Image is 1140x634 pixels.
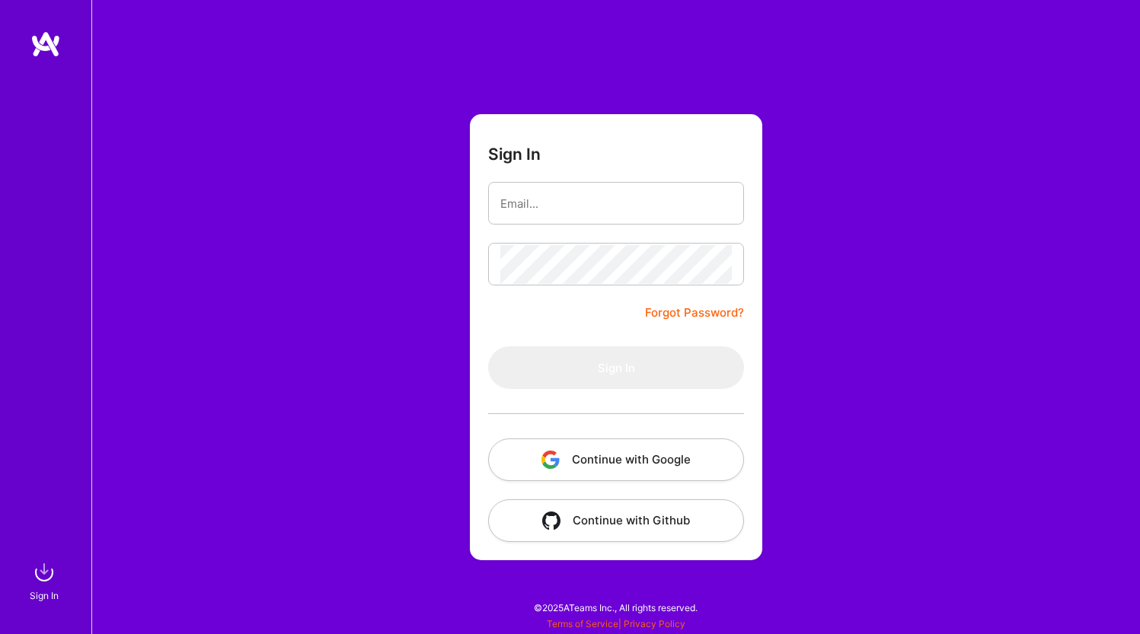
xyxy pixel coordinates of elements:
[547,618,618,629] a: Terms of Service
[488,499,744,542] button: Continue with Github
[541,451,560,469] img: icon
[488,346,744,389] button: Sign In
[547,618,685,629] span: |
[500,184,732,223] input: Email...
[645,304,744,322] a: Forgot Password?
[32,557,59,604] a: sign inSign In
[488,145,541,164] h3: Sign In
[624,618,685,629] a: Privacy Policy
[91,588,1140,626] div: © 2025 ATeams Inc., All rights reserved.
[488,438,744,481] button: Continue with Google
[30,588,59,604] div: Sign In
[542,511,560,530] img: icon
[29,557,59,588] img: sign in
[30,30,61,58] img: logo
